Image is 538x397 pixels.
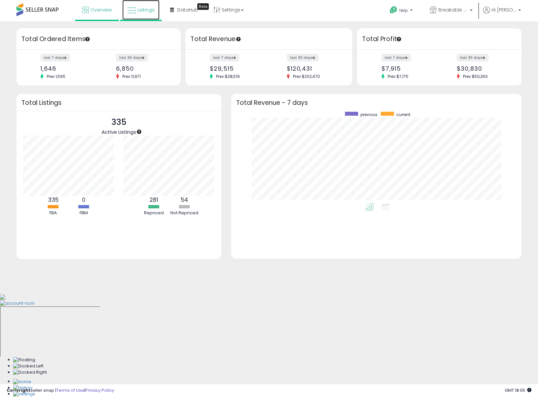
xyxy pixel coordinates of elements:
[116,54,148,61] label: last 30 days
[40,65,93,72] div: 1,646
[287,54,319,61] label: last 30 days
[457,54,489,61] label: last 30 days
[90,7,112,13] span: Overview
[190,35,347,44] h3: Total Revenue
[287,65,341,72] div: $120,431
[181,196,188,204] b: 54
[13,357,35,363] img: Floating
[13,369,47,376] img: Docked Right
[102,128,136,135] span: Active Listings
[38,210,68,216] div: FBA
[43,74,69,79] span: Prev: 1,565
[460,74,491,79] span: Prev: $50,363
[236,100,517,105] h3: Total Revenue - 7 days
[235,36,241,42] div: Tooltip anchor
[362,35,516,44] h3: Total Profit
[213,74,243,79] span: Prev: $28,519
[290,74,323,79] span: Prev: $202,470
[381,65,434,72] div: $7,915
[197,3,209,10] div: Tooltip anchor
[21,35,176,44] h3: Total Ordered Items
[381,54,411,61] label: last 7 days
[210,65,264,72] div: $29,515
[399,8,408,13] span: Help
[396,112,410,117] span: current
[82,196,86,204] b: 0
[396,36,402,42] div: Tooltip anchor
[170,210,199,216] div: Not Repriced
[210,54,239,61] label: last 7 days
[40,54,70,61] label: last 7 days
[21,100,216,105] h3: Total Listings
[13,385,33,391] img: History
[137,7,155,13] span: Listings
[136,129,142,135] div: Tooltip anchor
[116,65,169,72] div: 6,850
[457,65,510,72] div: $30,830
[102,116,136,128] p: 335
[492,7,516,13] span: Hi [PERSON_NAME]
[389,6,398,14] i: Get Help
[48,196,59,204] b: 335
[119,74,144,79] span: Prev: 11,971
[139,210,169,216] div: Repriced
[13,379,31,385] img: Home
[384,1,419,21] a: Help
[384,74,412,79] span: Prev: $7,175
[177,7,198,13] span: DataHub
[438,7,468,13] span: Breakable ([GEOGRAPHIC_DATA])
[150,196,158,204] b: 281
[85,36,90,42] div: Tooltip anchor
[483,7,521,21] a: Hi [PERSON_NAME]
[13,363,43,369] img: Docked Left
[360,112,378,117] span: previous
[69,210,99,216] div: FBM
